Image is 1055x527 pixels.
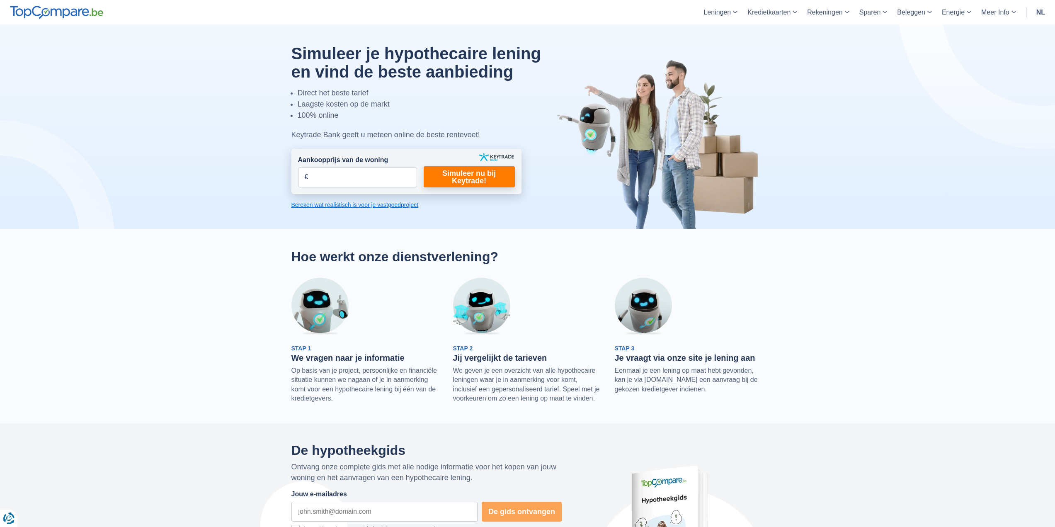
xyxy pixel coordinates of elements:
li: 100% online [298,110,562,121]
h2: De hypotheekgids [291,443,562,458]
button: De gids ontvangen [482,502,562,522]
label: Jouw e-mailadres [291,490,347,499]
h2: Hoe werkt onze dienstverlening? [291,249,764,265]
li: Direct het beste tarief [298,87,562,99]
li: Laagste kosten op de markt [298,99,562,110]
span: Stap 1 [291,345,311,352]
h3: Jij vergelijkt de tarieven [453,353,602,363]
img: TopCompare [10,6,103,19]
span: € [305,172,308,182]
img: Stap 2 [453,278,510,335]
a: Bereken wat realistisch is voor je vastgoedproject [291,201,521,209]
img: Stap 3 [615,278,672,335]
img: Stap 1 [291,278,349,335]
p: We geven je een overzicht van alle hypothecaire leningen waar je in aanmerking voor komt, inclusi... [453,366,602,403]
h3: Je vraagt via onze site je lening aan [615,353,764,363]
p: Eenmaal je een lening op maat hebt gevonden, kan je via [DOMAIN_NAME] een aanvraag bij de gekozen... [615,366,764,394]
input: john.smith@domain.com [291,502,478,522]
img: keytrade [479,153,514,161]
span: Stap 2 [453,345,473,352]
div: Keytrade Bank geeft u meteen online de beste rentevoet! [291,129,562,141]
img: image-hero [557,59,764,229]
a: Simuleer nu bij Keytrade! [424,166,515,187]
label: Aankoopprijs van de woning [298,155,388,165]
h3: We vragen naar je informatie [291,353,441,363]
p: Op basis van je project, persoonlijke en financiële situatie kunnen we nagaan of je in aanmerking... [291,366,441,403]
span: Stap 3 [615,345,635,352]
h1: Simuleer je hypothecaire lening en vind de beste aanbieding [291,44,562,81]
p: Ontvang onze complete gids met alle nodige informatie voor het kopen van jouw woning en het aanvr... [291,462,562,483]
